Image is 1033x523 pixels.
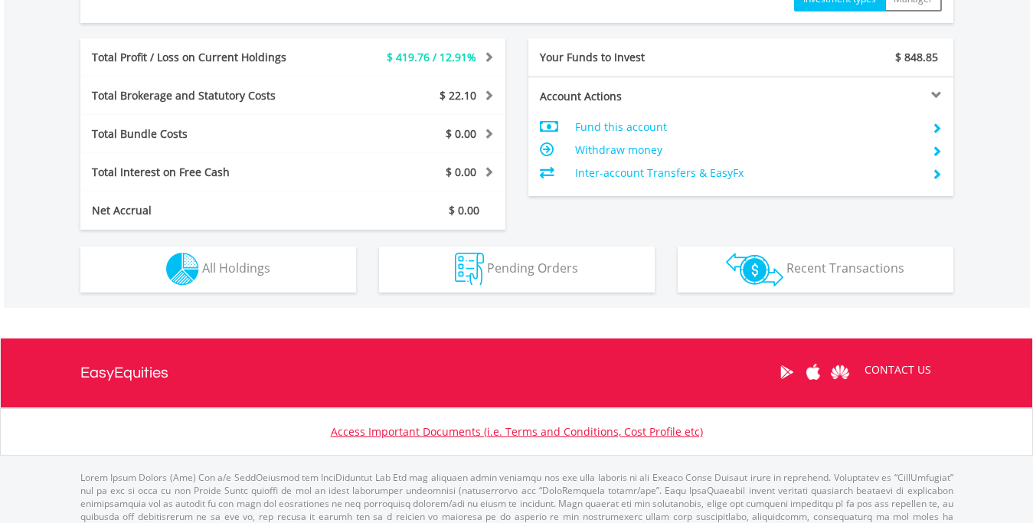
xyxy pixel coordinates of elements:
span: $ 0.00 [449,203,479,217]
a: Access Important Documents (i.e. Terms and Conditions, Cost Profile etc) [331,424,703,439]
div: Total Brokerage and Statutory Costs [80,88,329,103]
div: Total Bundle Costs [80,126,329,142]
div: Net Accrual [80,203,329,218]
img: pending_instructions-wht.png [455,253,484,286]
div: Total Interest on Free Cash [80,165,329,180]
button: Recent Transactions [678,247,953,293]
div: Your Funds to Invest [528,50,741,65]
span: $ 0.00 [446,126,476,141]
div: Account Actions [528,89,741,104]
img: transactions-zar-wht.png [726,253,783,286]
a: Google Play [773,348,800,396]
div: Total Profit / Loss on Current Holdings [80,50,329,65]
span: $ 22.10 [440,88,476,103]
a: Apple [800,348,827,396]
td: Fund this account [575,116,919,139]
a: CONTACT US [854,348,942,391]
button: Pending Orders [379,247,655,293]
a: Huawei [827,348,854,396]
td: Inter-account Transfers & EasyFx [575,162,919,185]
img: holdings-wht.png [166,253,199,286]
span: All Holdings [202,260,270,276]
td: Withdraw money [575,139,919,162]
span: $ 848.85 [895,50,938,64]
button: All Holdings [80,247,356,293]
span: $ 0.00 [446,165,476,179]
span: Recent Transactions [786,260,904,276]
a: EasyEquities [80,338,168,407]
span: $ 419.76 / 12.91% [387,50,476,64]
span: Pending Orders [487,260,578,276]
